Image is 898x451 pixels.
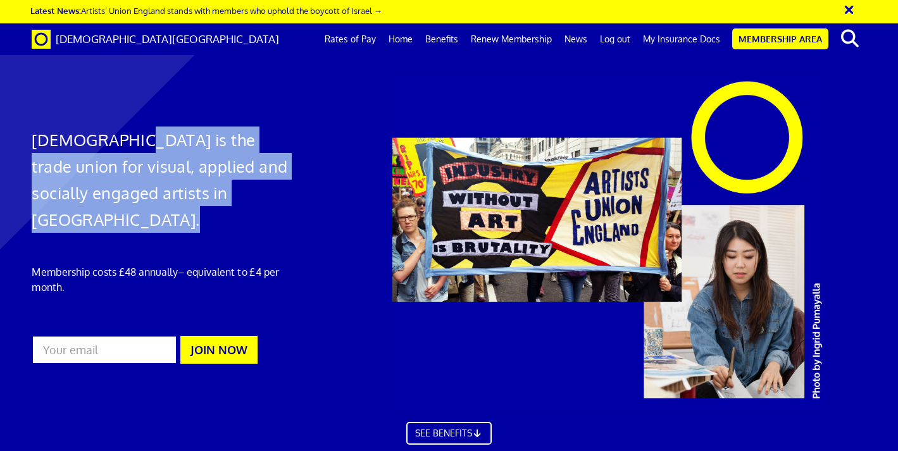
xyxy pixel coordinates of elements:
[56,32,279,46] span: [DEMOGRAPHIC_DATA][GEOGRAPHIC_DATA]
[22,23,289,55] a: Brand [DEMOGRAPHIC_DATA][GEOGRAPHIC_DATA]
[30,5,382,16] a: Latest News:Artists’ Union England stands with members who uphold the boycott of Israel →
[831,25,870,52] button: search
[465,23,558,55] a: Renew Membership
[594,23,637,55] a: Log out
[30,5,81,16] strong: Latest News:
[180,336,258,364] button: JOIN NOW
[732,28,828,49] a: Membership Area
[406,422,492,445] a: SEE BENEFITS
[558,23,594,55] a: News
[32,335,177,364] input: Your email
[419,23,465,55] a: Benefits
[32,127,297,233] h1: [DEMOGRAPHIC_DATA] is the trade union for visual, applied and socially engaged artists in [GEOGRA...
[318,23,382,55] a: Rates of Pay
[382,23,419,55] a: Home
[32,264,297,295] p: Membership costs £48 annually – equivalent to £4 per month.
[637,23,727,55] a: My Insurance Docs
